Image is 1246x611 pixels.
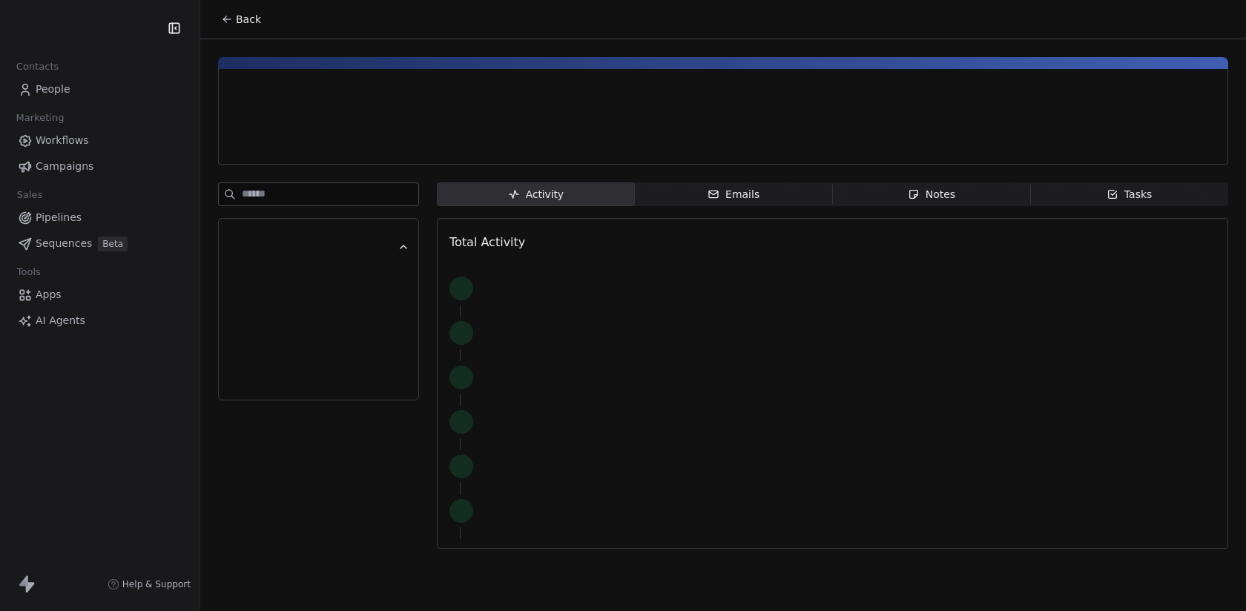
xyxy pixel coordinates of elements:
span: Help & Support [122,578,191,590]
a: Workflows [12,128,188,153]
a: Help & Support [108,578,191,590]
span: Back [236,12,261,27]
a: Campaigns [12,154,188,179]
span: Total Activity [449,235,525,249]
span: AI Agents [36,313,85,328]
span: Marketing [10,107,70,129]
span: Tools [10,261,47,283]
div: Emails [708,187,759,202]
div: Tasks [1107,187,1153,202]
span: Workflows [36,133,89,148]
span: Campaigns [36,159,93,174]
a: AI Agents [12,308,188,333]
a: Apps [12,283,188,307]
div: Notes [908,187,955,202]
span: Sequences [36,236,92,251]
span: Contacts [10,56,65,78]
span: People [36,82,70,97]
span: Apps [36,287,62,303]
span: Pipelines [36,210,82,225]
span: Beta [98,237,128,251]
span: Sales [10,184,49,206]
a: People [12,77,188,102]
a: SequencesBeta [12,231,188,256]
a: Pipelines [12,205,188,230]
button: Back [212,6,270,33]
